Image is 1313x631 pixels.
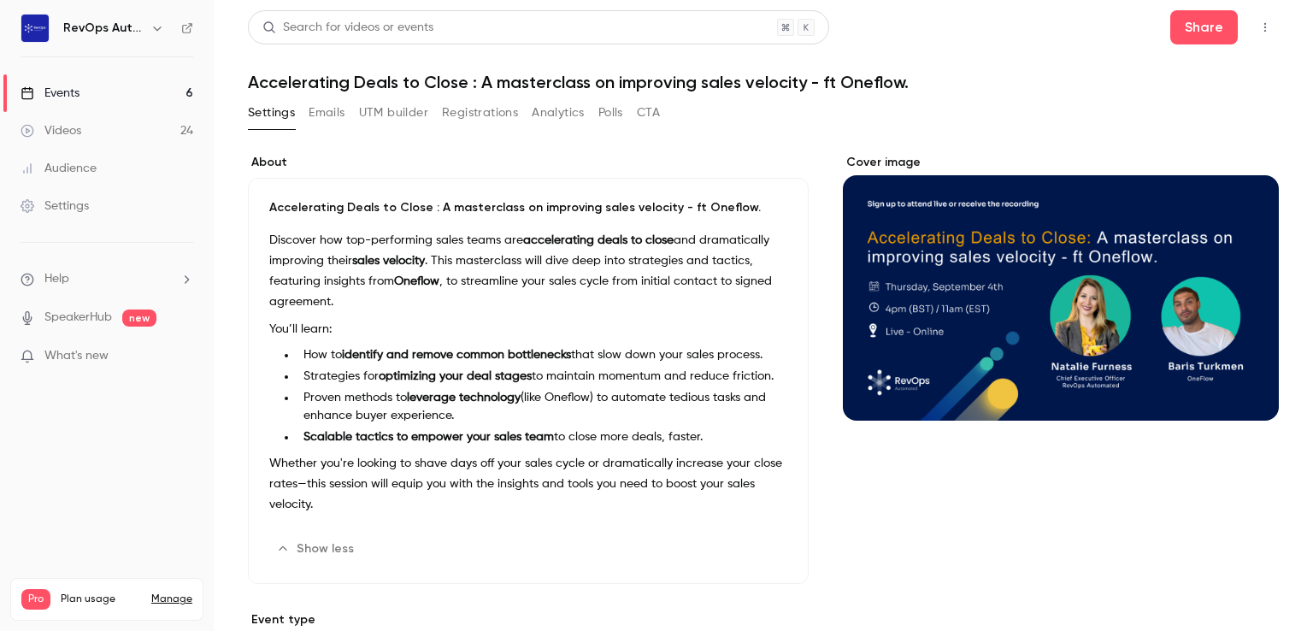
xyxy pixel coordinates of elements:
[309,99,344,127] button: Emails
[21,589,50,610] span: Pro
[44,309,112,327] a: SpeakerHub
[21,85,79,102] div: Events
[342,349,571,361] strong: identify and remove common bottlenecks
[173,349,193,364] iframe: Noticeable Trigger
[44,270,69,288] span: Help
[269,453,787,515] p: Whether you're looking to shave days off your sales cycle or dramatically increase your close rat...
[843,154,1279,421] section: Cover image
[248,611,809,628] p: Event type
[21,160,97,177] div: Audience
[297,368,787,386] li: Strategies for to maintain momentum and reduce friction.
[1170,10,1238,44] button: Share
[297,389,787,425] li: Proven methods to (like Oneflow) to automate tedious tasks and enhance buyer experience.
[21,122,81,139] div: Videos
[262,19,433,37] div: Search for videos or events
[44,347,109,365] span: What's new
[297,428,787,446] li: to close more deals, faster.
[598,99,623,127] button: Polls
[248,154,809,171] label: About
[379,370,532,382] strong: optimizing your deal stages
[21,15,49,42] img: RevOps Automated
[151,593,192,606] a: Manage
[303,431,554,443] strong: Scalable tactics to empower your sales team
[297,346,787,364] li: How to that slow down your sales process.
[532,99,585,127] button: Analytics
[61,593,141,606] span: Plan usage
[63,20,144,37] h6: RevOps Automated
[843,154,1279,171] label: Cover image
[442,99,518,127] button: Registrations
[122,310,156,327] span: new
[269,230,787,312] p: Discover how top-performing sales teams are and dramatically improving their . This masterclass w...
[269,199,787,216] p: Accelerating Deals to Close : A masterclass on improving sales velocity - ft Oneflow.
[352,255,425,267] strong: sales velocity
[359,99,428,127] button: UTM builder
[407,392,521,404] strong: leverage technology
[523,234,674,246] strong: accelerating deals to close
[21,270,193,288] li: help-dropdown-opener
[637,99,660,127] button: CTA
[21,198,89,215] div: Settings
[248,72,1279,92] h1: Accelerating Deals to Close : A masterclass on improving sales velocity - ft Oneflow.
[269,535,364,563] button: Show less
[394,275,439,287] strong: Oneflow
[248,99,295,127] button: Settings
[269,319,787,339] p: You’ll learn:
